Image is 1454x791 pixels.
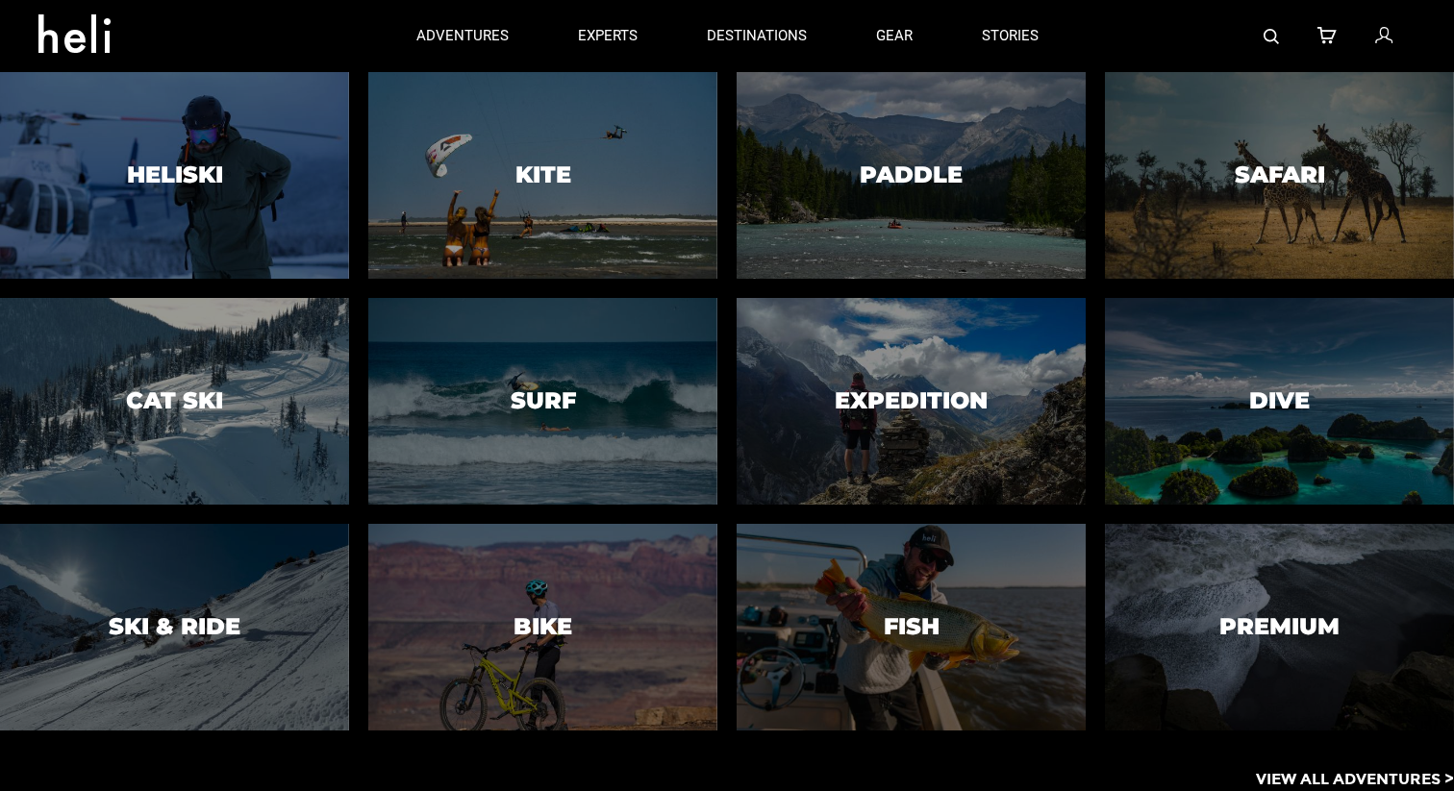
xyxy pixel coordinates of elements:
h3: Bike [514,614,572,639]
h3: Heliski [127,162,223,187]
p: experts [578,26,638,46]
h3: Dive [1249,388,1310,413]
h3: Fish [884,614,940,639]
h3: Paddle [860,162,963,187]
h3: Cat Ski [126,388,223,413]
h3: Kite [515,162,571,187]
a: PremiumPremium image [1105,524,1454,730]
h3: Premium [1219,614,1340,639]
img: search-bar-icon.svg [1264,29,1279,44]
h3: Surf [511,388,576,413]
h3: Expedition [835,388,988,413]
p: adventures [416,26,509,46]
p: destinations [707,26,807,46]
h3: Safari [1235,162,1325,187]
p: View All Adventures > [1256,769,1454,791]
h3: Ski & Ride [109,614,240,639]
